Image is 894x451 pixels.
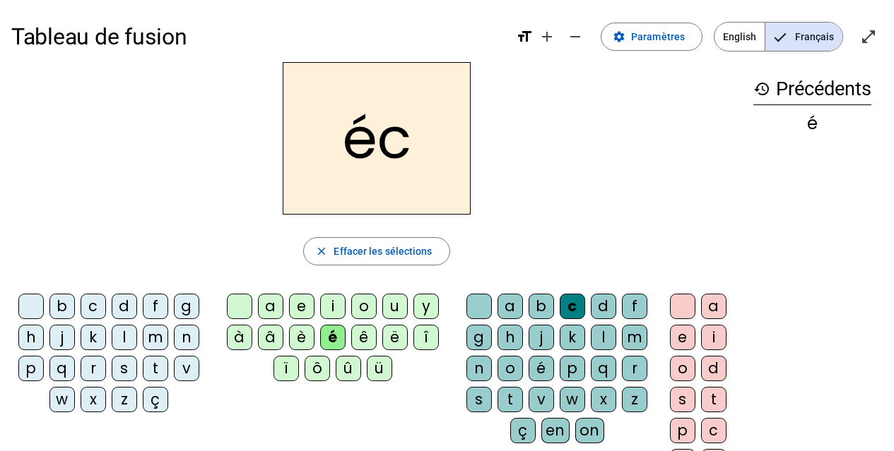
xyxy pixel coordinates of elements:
[336,356,361,381] div: û
[591,325,616,350] div: l
[18,325,44,350] div: h
[351,325,377,350] div: ê
[601,23,702,51] button: Paramètres
[11,14,505,59] h1: Tableau de fusion
[351,294,377,319] div: o
[466,356,492,381] div: n
[714,23,765,51] span: English
[143,387,168,412] div: ç
[560,294,585,319] div: c
[529,356,554,381] div: é
[413,294,439,319] div: y
[382,294,408,319] div: u
[670,418,695,443] div: p
[498,387,523,412] div: t
[174,325,199,350] div: n
[112,356,137,381] div: s
[413,325,439,350] div: î
[466,387,492,412] div: s
[510,418,536,443] div: ç
[367,356,392,381] div: ü
[303,237,449,265] button: Effacer les sélections
[258,325,283,350] div: â
[529,294,554,319] div: b
[670,325,695,350] div: e
[174,294,199,319] div: g
[591,387,616,412] div: x
[670,356,695,381] div: o
[854,23,883,51] button: Entrer en plein écran
[81,294,106,319] div: c
[81,325,106,350] div: k
[701,418,727,443] div: c
[567,28,584,45] mat-icon: remove
[289,325,314,350] div: è
[112,325,137,350] div: l
[320,294,346,319] div: i
[274,356,299,381] div: ï
[622,294,647,319] div: f
[753,115,871,132] div: é
[670,387,695,412] div: s
[622,325,647,350] div: m
[49,387,75,412] div: w
[753,73,871,105] h3: Précédents
[498,325,523,350] div: h
[753,80,770,97] mat-icon: history
[305,356,330,381] div: ô
[613,30,625,43] mat-icon: settings
[334,243,432,260] span: Effacer les sélections
[560,356,585,381] div: p
[81,387,106,412] div: x
[174,356,199,381] div: v
[591,356,616,381] div: q
[498,356,523,381] div: o
[701,356,727,381] div: d
[49,294,75,319] div: b
[575,418,604,443] div: on
[561,23,589,51] button: Diminuer la taille de la police
[714,22,843,52] mat-button-toggle-group: Language selection
[320,325,346,350] div: é
[516,28,533,45] mat-icon: format_size
[289,294,314,319] div: e
[81,356,106,381] div: r
[143,325,168,350] div: m
[227,325,252,350] div: à
[49,356,75,381] div: q
[112,294,137,319] div: d
[112,387,137,412] div: z
[701,294,727,319] div: a
[498,294,523,319] div: a
[382,325,408,350] div: ë
[258,294,283,319] div: a
[701,325,727,350] div: i
[315,245,328,258] mat-icon: close
[541,418,570,443] div: en
[283,62,471,215] h2: éc
[18,356,44,381] div: p
[560,387,585,412] div: w
[765,23,842,51] span: Français
[533,23,561,51] button: Augmenter la taille de la police
[529,325,554,350] div: j
[631,28,685,45] span: Paramètres
[560,325,585,350] div: k
[143,294,168,319] div: f
[860,28,877,45] mat-icon: open_in_full
[701,387,727,412] div: t
[49,325,75,350] div: j
[529,387,554,412] div: v
[591,294,616,319] div: d
[539,28,555,45] mat-icon: add
[143,356,168,381] div: t
[622,356,647,381] div: r
[622,387,647,412] div: z
[466,325,492,350] div: g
